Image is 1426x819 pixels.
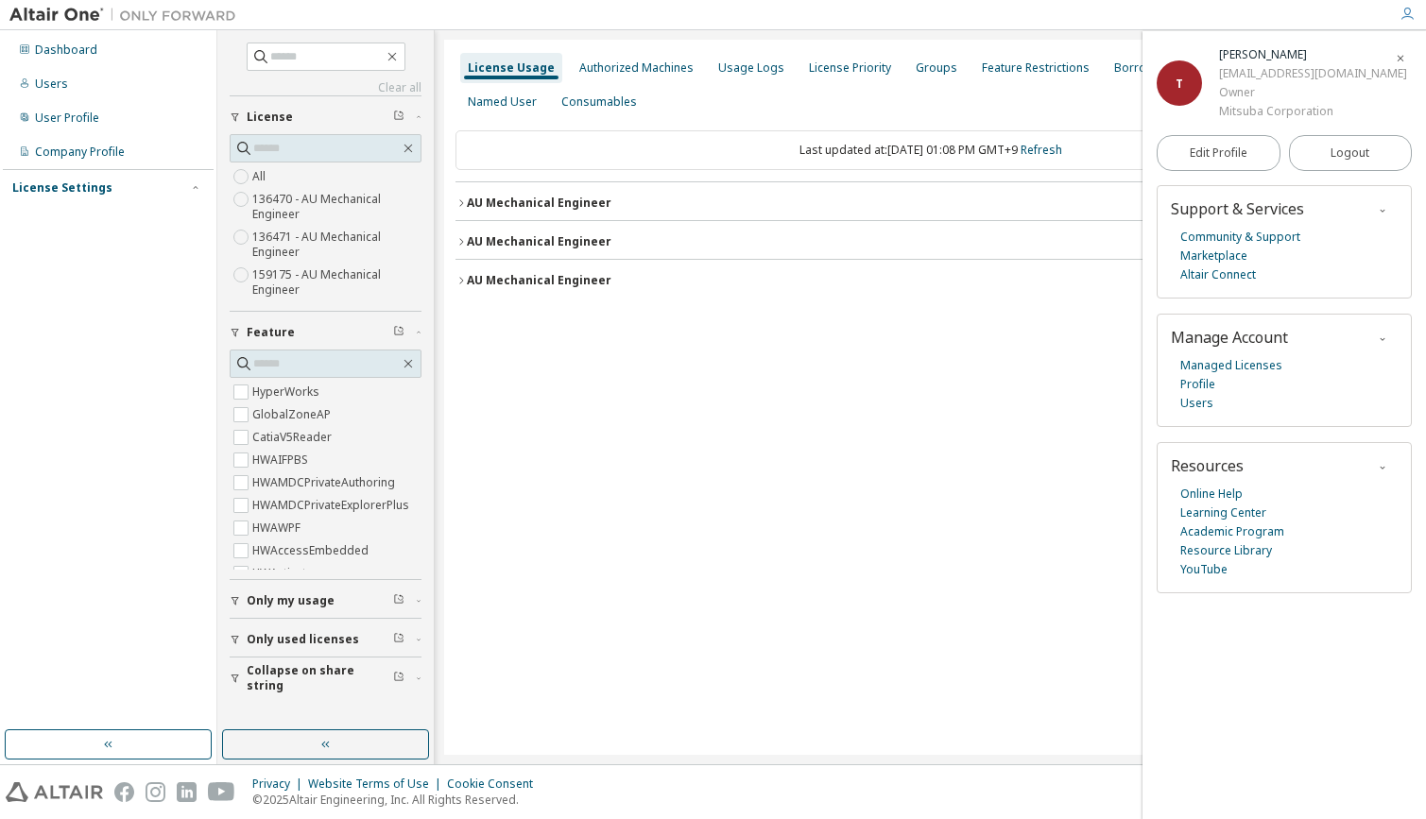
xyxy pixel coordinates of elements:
[308,776,447,792] div: Website Terms of Use
[35,77,68,92] div: Users
[252,517,304,539] label: HWAWPF
[393,325,404,340] span: Clear filter
[252,471,399,494] label: HWAMDCPrivateAuthoring
[252,165,269,188] label: All
[1176,76,1183,92] span: T
[447,776,544,792] div: Cookie Consent
[393,593,404,608] span: Clear filter
[1180,265,1256,284] a: Altair Connect
[252,776,308,792] div: Privacy
[982,60,1090,76] div: Feature Restrictions
[393,671,404,686] span: Clear filter
[252,381,323,403] label: HyperWorks
[252,264,421,301] label: 159175 - AU Mechanical Engineer
[252,539,372,562] label: HWAccessEmbedded
[1180,394,1213,413] a: Users
[35,111,99,126] div: User Profile
[252,449,312,471] label: HWAIFPBS
[455,260,1405,301] button: AU Mechanical EngineerLicense ID: 159175
[252,792,544,808] p: © 2025 Altair Engineering, Inc. All Rights Reserved.
[1171,455,1244,476] span: Resources
[177,782,197,802] img: linkedin.svg
[809,60,891,76] div: License Priority
[1180,228,1300,247] a: Community & Support
[230,580,421,622] button: Only my usage
[247,593,335,608] span: Only my usage
[467,273,611,288] div: AU Mechanical Engineer
[1190,145,1247,161] span: Edit Profile
[455,130,1405,170] div: Last updated at: [DATE] 01:08 PM GMT+9
[247,632,359,647] span: Only used licenses
[252,226,421,264] label: 136471 - AU Mechanical Engineer
[247,325,295,340] span: Feature
[468,94,537,110] div: Named User
[230,657,421,699] button: Collapse on share string
[561,94,637,110] div: Consumables
[252,562,317,585] label: HWActivate
[114,782,134,802] img: facebook.svg
[467,234,611,249] div: AU Mechanical Engineer
[1171,327,1288,348] span: Manage Account
[916,60,957,76] div: Groups
[1180,485,1243,503] a: Online Help
[1289,135,1413,171] button: Logout
[1114,60,1202,76] div: Borrow Settings
[1180,503,1266,522] a: Learning Center
[1180,560,1228,579] a: YouTube
[455,221,1405,263] button: AU Mechanical EngineerLicense ID: 136471
[230,619,421,660] button: Only used licenses
[1021,142,1062,158] a: Refresh
[1331,144,1369,162] span: Logout
[455,182,1405,224] button: AU Mechanical EngineerLicense ID: 136470
[467,196,611,211] div: AU Mechanical Engineer
[579,60,694,76] div: Authorized Machines
[1219,102,1407,121] div: Mitsuba Corporation
[9,6,246,25] img: Altair One
[146,782,165,802] img: instagram.svg
[230,312,421,353] button: Feature
[35,145,125,160] div: Company Profile
[1180,247,1247,265] a: Marketplace
[247,663,393,693] span: Collapse on share string
[468,60,555,76] div: License Usage
[1219,83,1407,102] div: Owner
[6,782,103,802] img: altair_logo.svg
[230,96,421,138] button: License
[1171,198,1304,219] span: Support & Services
[393,110,404,125] span: Clear filter
[718,60,784,76] div: Usage Logs
[12,180,112,196] div: License Settings
[252,403,335,426] label: GlobalZoneAP
[1180,522,1284,541] a: Academic Program
[35,43,97,58] div: Dashboard
[1219,45,1407,64] div: Tomohiko Mita
[393,632,404,647] span: Clear filter
[1180,375,1215,394] a: Profile
[1219,64,1407,83] div: [EMAIL_ADDRESS][DOMAIN_NAME]
[252,188,421,226] label: 136470 - AU Mechanical Engineer
[252,494,413,517] label: HWAMDCPrivateExplorerPlus
[230,80,421,95] a: Clear all
[247,110,293,125] span: License
[208,782,235,802] img: youtube.svg
[1157,135,1280,171] a: Edit Profile
[1180,541,1272,560] a: Resource Library
[1180,356,1282,375] a: Managed Licenses
[252,426,335,449] label: CatiaV5Reader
